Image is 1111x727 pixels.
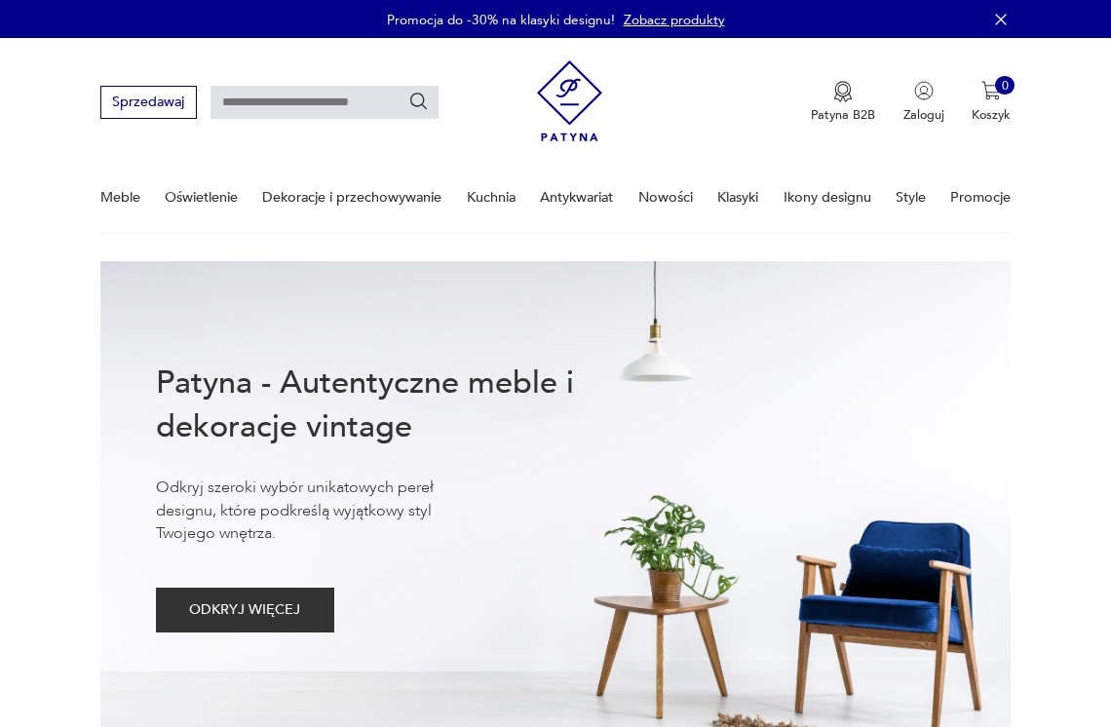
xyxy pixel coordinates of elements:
[995,76,1015,96] div: 0
[811,81,875,124] a: Ikona medaluPatyna B2B
[540,164,613,231] a: Antykwariat
[981,81,1001,100] img: Ikona koszyka
[972,106,1011,124] p: Koszyk
[784,164,871,231] a: Ikony designu
[387,11,615,29] p: Promocja do -30% na klasyki designu!
[903,81,944,124] button: Zaloguj
[624,11,725,29] a: Zobacz produkty
[717,164,758,231] a: Klasyki
[833,81,853,102] img: Ikona medalu
[950,164,1011,231] a: Promocje
[165,164,238,231] a: Oświetlenie
[467,164,516,231] a: Kuchnia
[408,92,430,113] button: Szukaj
[100,164,140,231] a: Meble
[972,81,1011,124] button: 0Koszyk
[156,362,630,449] h1: Patyna - Autentyczne meble i dekoracje vintage
[156,588,334,632] button: ODKRYJ WIĘCEJ
[811,81,875,124] button: Patyna B2B
[903,106,944,124] p: Zaloguj
[914,81,934,100] img: Ikonka użytkownika
[638,164,693,231] a: Nowości
[100,86,197,118] button: Sprzedawaj
[811,106,875,124] p: Patyna B2B
[537,54,602,148] img: Patyna - sklep z meblami i dekoracjami vintage
[100,97,197,109] a: Sprzedawaj
[156,605,334,617] a: ODKRYJ WIĘCEJ
[156,477,489,545] p: Odkryj szeroki wybór unikatowych pereł designu, które podkreślą wyjątkowy styl Twojego wnętrza.
[262,164,441,231] a: Dekoracje i przechowywanie
[896,164,926,231] a: Style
